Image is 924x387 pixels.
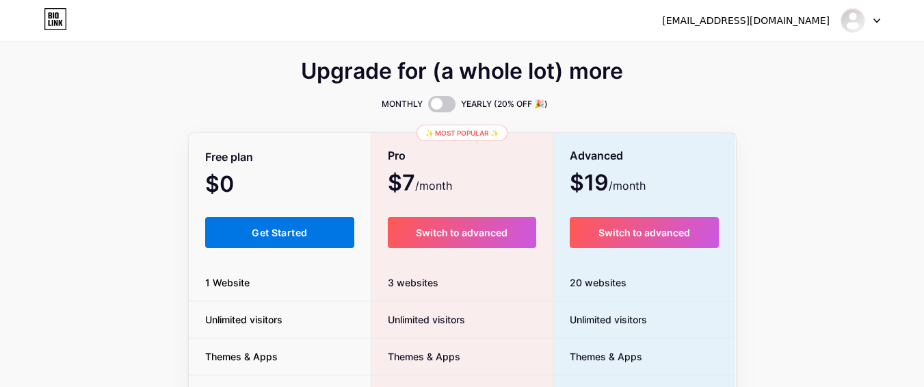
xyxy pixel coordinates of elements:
[553,349,642,364] span: Themes & Apps
[388,217,536,248] button: Switch to advanced
[371,312,465,327] span: Unlimited visitors
[388,175,452,194] span: $7
[382,97,423,111] span: MONTHLY
[461,97,548,111] span: YEARLY (20% OFF 🎉)
[416,227,507,238] span: Switch to advanced
[371,264,553,301] div: 3 websites
[205,145,253,169] span: Free plan
[252,227,307,238] span: Get Started
[553,312,647,327] span: Unlimited visitors
[189,312,299,327] span: Unlimited visitors
[570,144,623,168] span: Advanced
[609,177,646,194] span: /month
[417,125,507,141] div: ✨ Most popular ✨
[189,349,294,364] span: Themes & Apps
[388,144,406,168] span: Pro
[371,349,460,364] span: Themes & Apps
[301,63,623,79] span: Upgrade for (a whole lot) more
[553,264,736,301] div: 20 websites
[205,176,271,195] span: $0
[570,217,720,248] button: Switch to advanced
[840,8,866,34] img: tabreed
[189,275,266,290] span: 1 Website
[205,217,355,248] button: Get Started
[415,177,452,194] span: /month
[662,14,830,28] div: [EMAIL_ADDRESS][DOMAIN_NAME]
[570,175,646,194] span: $19
[598,227,690,238] span: Switch to advanced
